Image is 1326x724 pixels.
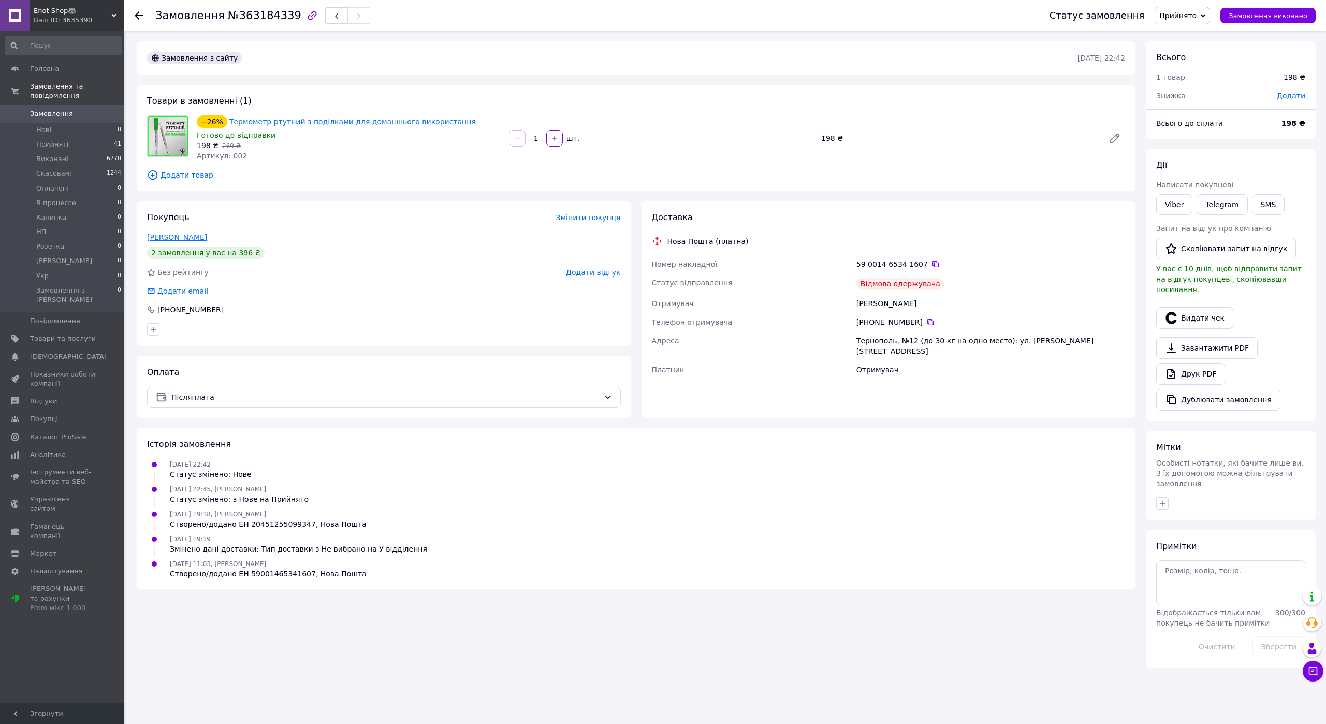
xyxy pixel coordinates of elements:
span: Товари та послуги [30,334,96,343]
span: [DATE] 22:42 [170,461,211,468]
span: Покупець [147,212,190,222]
span: Знижка [1156,92,1186,100]
span: [PERSON_NAME] [36,256,92,266]
div: Замовлення з сайту [147,52,242,64]
span: 0 [118,213,121,222]
span: 0 [118,125,121,135]
span: [DATE] 11:03, [PERSON_NAME] [170,560,266,568]
span: Оплачені [36,184,69,193]
span: Замовлення з [PERSON_NAME] [36,286,118,305]
span: Замовлення [30,109,73,119]
span: Прийнято [1159,11,1197,20]
div: Отримувач [854,360,1127,379]
button: SMS [1252,194,1285,215]
span: Адреса [652,337,679,345]
a: [PERSON_NAME] [147,233,207,241]
span: У вас є 10 днів, щоб відправити запит на відгук покупцеві, скопіювавши посилання. [1156,265,1302,294]
span: 0 [118,256,121,266]
div: 59 0014 6534 1607 [856,259,1125,269]
span: Скасовані [36,169,71,178]
span: Статус відправлення [652,279,733,287]
div: Статус змінено: Нове [170,469,252,480]
div: [PERSON_NAME] [854,294,1127,313]
span: Каталог ProSale [30,432,86,442]
span: [DATE] 22:45, [PERSON_NAME] [170,486,266,493]
div: Статус замовлення [1050,10,1145,21]
span: Замовлення виконано [1229,12,1307,20]
span: Прийняті [36,140,68,149]
div: Нова Пошта (платна) [665,236,751,247]
img: Термометр ртутний з поділками для домашнього використання [148,116,188,156]
span: Калинка [36,213,66,222]
span: №363184339 [228,9,301,22]
div: −26% [197,115,227,128]
span: 1244 [107,169,121,178]
span: Запит на відгук про компанію [1156,224,1271,233]
span: 300 / 300 [1275,609,1305,617]
div: [PHONE_NUMBER] [856,317,1125,327]
span: Замовлення та повідомлення [30,82,124,100]
span: [DATE] 19:18, [PERSON_NAME] [170,511,266,518]
span: Дії [1156,160,1167,170]
div: 198 ₴ [817,131,1100,146]
span: Нові [36,125,51,135]
div: Повернутися назад [135,10,143,21]
span: Виконані [36,154,68,164]
span: Товари в замовленні (1) [147,96,252,106]
span: Написати покупцеві [1156,181,1233,189]
span: Маркет [30,549,56,558]
span: Укр [36,271,49,281]
span: [PERSON_NAME] та рахунки [30,584,96,613]
span: Всього [1156,52,1186,62]
div: 198 ₴ [1284,72,1305,82]
span: Показники роботи компанії [30,370,96,388]
span: 0 [118,184,121,193]
span: Розетка [36,242,64,251]
span: 1 товар [1156,73,1185,81]
a: Viber [1156,194,1192,215]
span: Інструменти веб-майстра та SEO [30,468,96,486]
a: Завантажити PDF [1156,337,1258,359]
a: Редагувати [1104,128,1125,149]
span: Замовлення [155,9,225,22]
div: Створено/додано ЕН 59001465341607, Нова Пошта [170,569,367,579]
button: Видати чек [1156,307,1233,329]
span: Мітки [1156,442,1181,452]
input: Пошук [5,36,122,55]
span: Налаштування [30,567,83,576]
button: Дублювати замовлення [1156,389,1280,411]
span: Номер накладної [652,260,718,268]
span: Телефон отримувача [652,318,733,326]
button: Чат з покупцем [1303,661,1323,682]
a: Telegram [1197,194,1247,215]
span: Додати відгук [566,268,620,277]
span: 0 [118,271,121,281]
span: Додати [1277,92,1305,100]
span: Відгуки [30,397,57,406]
span: Enot Shop🦝 [34,6,111,16]
div: Змінено дані доставки: Тип доставки з Не вибрано на У відділення [170,544,427,554]
button: Замовлення виконано [1220,8,1316,23]
span: 0 [118,242,121,251]
span: 198 ₴ [197,141,218,150]
span: Повідомлення [30,316,80,326]
span: 41 [114,140,121,149]
span: Додати товар [147,169,1125,181]
span: [DATE] 19:19 [170,535,211,543]
span: НП [36,227,47,237]
span: Управління сайтом [30,495,96,513]
span: 0 [118,198,121,208]
button: Скопіювати запит на відгук [1156,238,1296,259]
span: [DEMOGRAPHIC_DATA] [30,352,107,361]
span: Оплата [147,367,179,377]
span: Без рейтингу [157,268,209,277]
span: Доставка [652,212,693,222]
span: Всього до сплати [1156,119,1223,127]
span: 269 ₴ [222,142,241,150]
div: Створено/додано ЕН 20451255099347, Нова Пошта [170,519,367,529]
span: 0 [118,286,121,305]
span: Аналітика [30,450,66,459]
span: Особисті нотатки, які бачите лише ви. З їх допомогою можна фільтрувати замовлення [1156,459,1304,488]
span: Отримувач [652,299,694,308]
a: Друк PDF [1156,363,1225,385]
